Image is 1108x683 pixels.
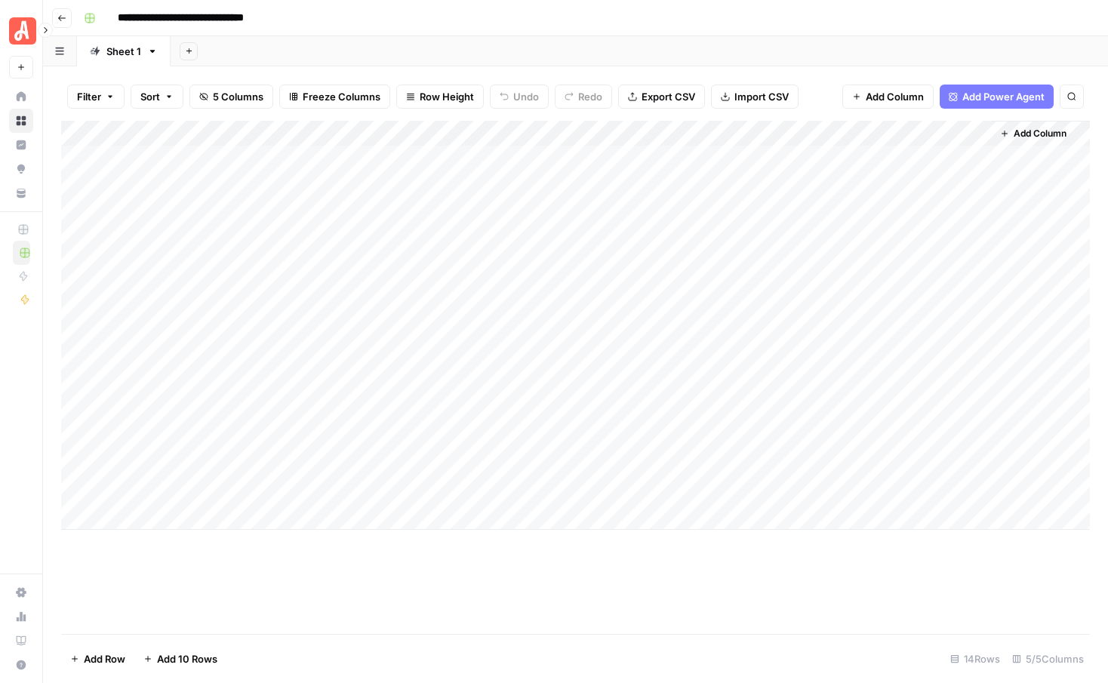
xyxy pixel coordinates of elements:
div: 5/5 Columns [1006,647,1090,671]
span: 5 Columns [213,89,263,104]
button: Add 10 Rows [134,647,226,671]
a: Browse [9,109,33,133]
span: Import CSV [734,89,789,104]
span: Add 10 Rows [157,651,217,666]
span: Add Row [84,651,125,666]
button: Freeze Columns [279,85,390,109]
button: Add Row [61,647,134,671]
button: Workspace: Angi [9,12,33,50]
span: Add Column [1014,127,1066,140]
button: Export CSV [618,85,705,109]
a: Usage [9,605,33,629]
button: Undo [490,85,549,109]
a: Your Data [9,181,33,205]
span: Filter [77,89,101,104]
a: Home [9,85,33,109]
button: Filter [67,85,125,109]
button: 5 Columns [189,85,273,109]
a: Sheet 1 [77,36,171,66]
span: Add Column [866,89,924,104]
span: Sort [140,89,160,104]
span: Undo [513,89,539,104]
button: Import CSV [711,85,799,109]
span: Redo [578,89,602,104]
div: 14 Rows [944,647,1006,671]
a: Learning Hub [9,629,33,653]
button: Add Column [994,124,1073,143]
a: Settings [9,580,33,605]
button: Redo [555,85,612,109]
span: Freeze Columns [303,89,380,104]
span: Add Power Agent [962,89,1045,104]
div: Sheet 1 [106,44,141,59]
a: Opportunities [9,157,33,181]
button: Add Power Agent [940,85,1054,109]
button: Add Column [842,85,934,109]
img: Angi Logo [9,17,36,45]
a: Insights [9,133,33,157]
button: Help + Support [9,653,33,677]
button: Row Height [396,85,484,109]
button: Sort [131,85,183,109]
span: Row Height [420,89,474,104]
span: Export CSV [642,89,695,104]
